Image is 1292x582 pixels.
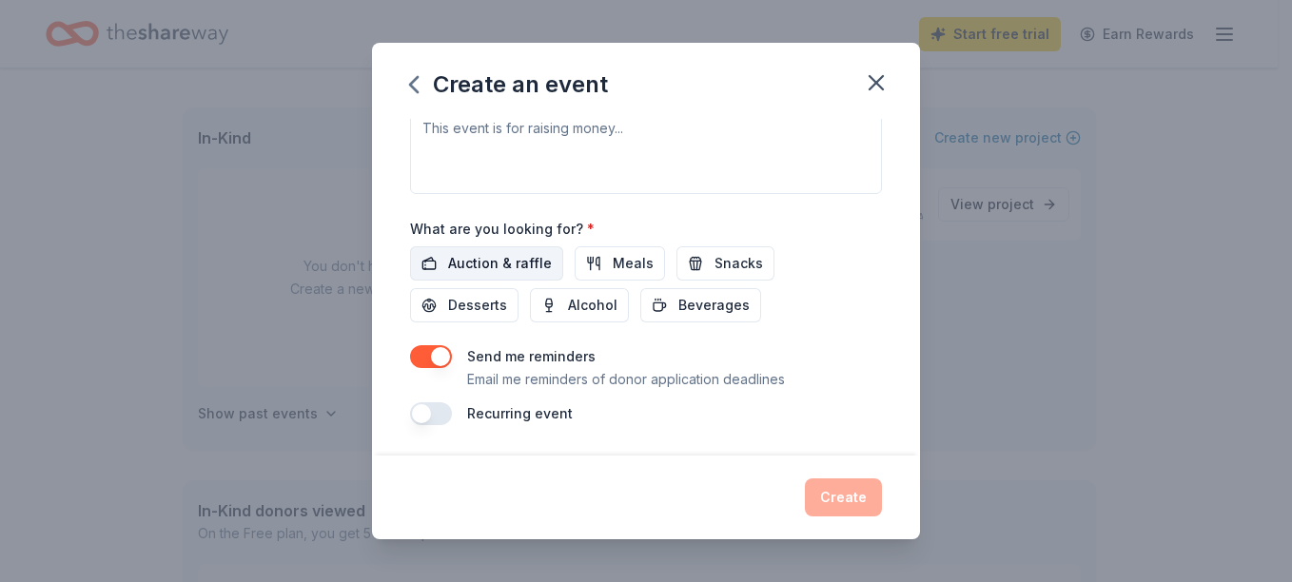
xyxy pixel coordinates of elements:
[448,252,552,275] span: Auction & raffle
[448,294,507,317] span: Desserts
[467,368,785,391] p: Email me reminders of donor application deadlines
[715,252,763,275] span: Snacks
[676,246,774,281] button: Snacks
[410,69,608,100] div: Create an event
[467,405,573,421] label: Recurring event
[613,252,654,275] span: Meals
[530,288,629,322] button: Alcohol
[410,246,563,281] button: Auction & raffle
[575,246,665,281] button: Meals
[467,348,596,364] label: Send me reminders
[640,288,761,322] button: Beverages
[568,294,617,317] span: Alcohol
[678,294,750,317] span: Beverages
[410,220,595,239] label: What are you looking for?
[410,288,519,322] button: Desserts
